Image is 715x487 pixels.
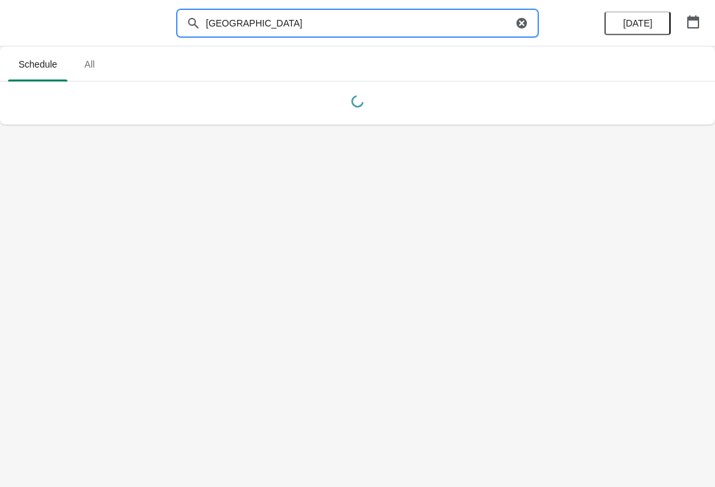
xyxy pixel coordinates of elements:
input: Search [205,11,512,35]
button: [DATE] [604,11,671,35]
span: All [73,52,106,76]
span: [DATE] [623,18,652,28]
span: Schedule [8,52,68,76]
button: Clear [515,17,528,30]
